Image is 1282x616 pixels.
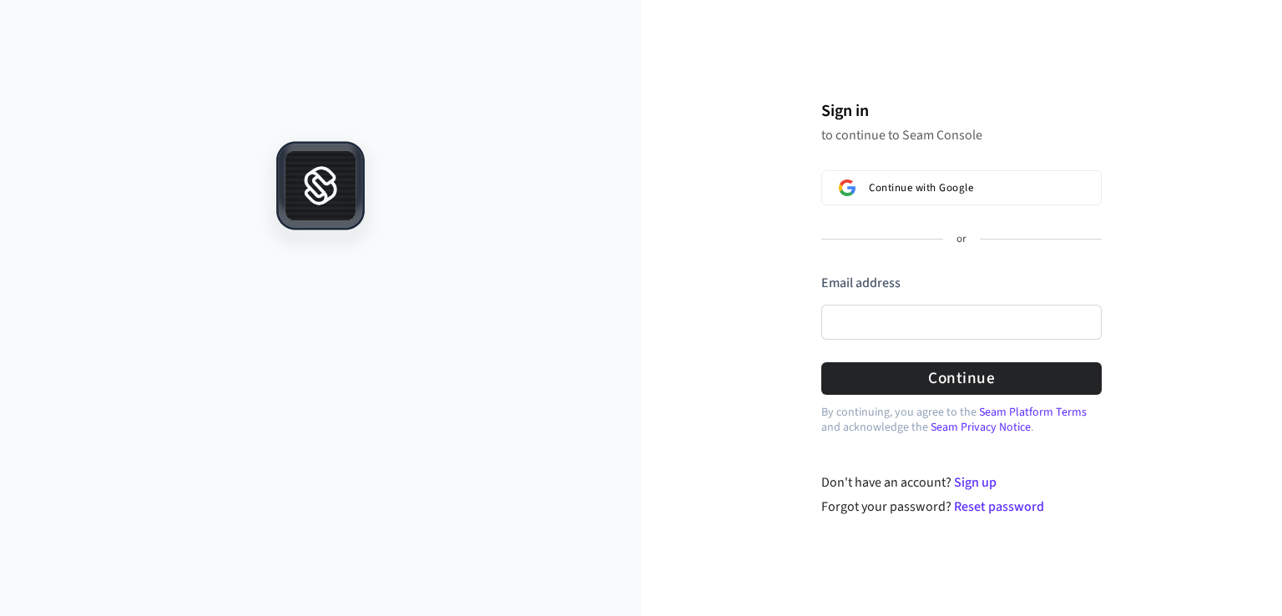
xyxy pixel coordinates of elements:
[821,497,1103,517] div: Forgot your password?
[839,179,856,196] img: Sign in with Google
[821,472,1103,492] div: Don't have an account?
[821,98,1102,124] h1: Sign in
[821,170,1102,205] button: Sign in with GoogleContinue with Google
[954,497,1044,516] a: Reset password
[821,274,901,292] label: Email address
[954,473,997,492] a: Sign up
[821,405,1102,435] p: By continuing, you agree to the and acknowledge the .
[956,232,967,247] p: or
[869,181,973,194] span: Continue with Google
[821,362,1102,395] button: Continue
[979,404,1087,421] a: Seam Platform Terms
[931,419,1031,436] a: Seam Privacy Notice
[821,127,1102,144] p: to continue to Seam Console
